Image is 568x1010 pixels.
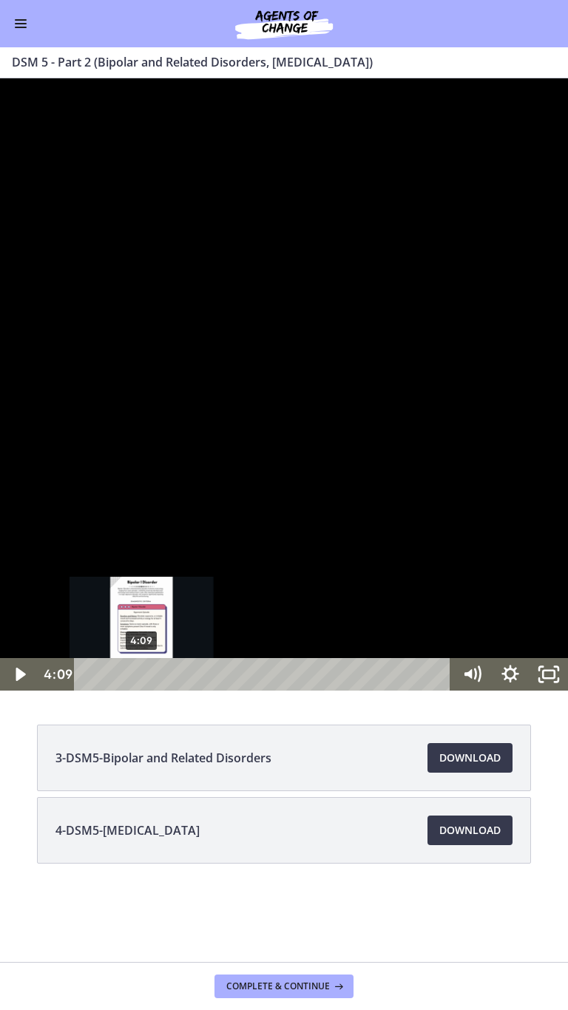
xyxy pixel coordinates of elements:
div: Playbar [89,580,443,612]
button: Complete & continue [214,975,354,998]
h3: DSM 5 - Part 2 (Bipolar and Related Disorders, [MEDICAL_DATA]) [12,53,538,71]
span: Download [439,821,501,839]
button: Show settings menu [491,580,530,612]
span: Complete & continue [226,980,330,992]
a: Download [427,743,513,773]
button: Enable menu [12,15,30,33]
button: Unfullscreen [530,580,568,612]
a: Download [427,816,513,845]
span: 4-DSM5-[MEDICAL_DATA] [55,821,200,839]
span: 3-DSM5-Bipolar and Related Disorders [55,749,271,767]
span: Download [439,749,501,767]
button: Mute [453,580,491,612]
img: Agents of Change [195,6,373,41]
